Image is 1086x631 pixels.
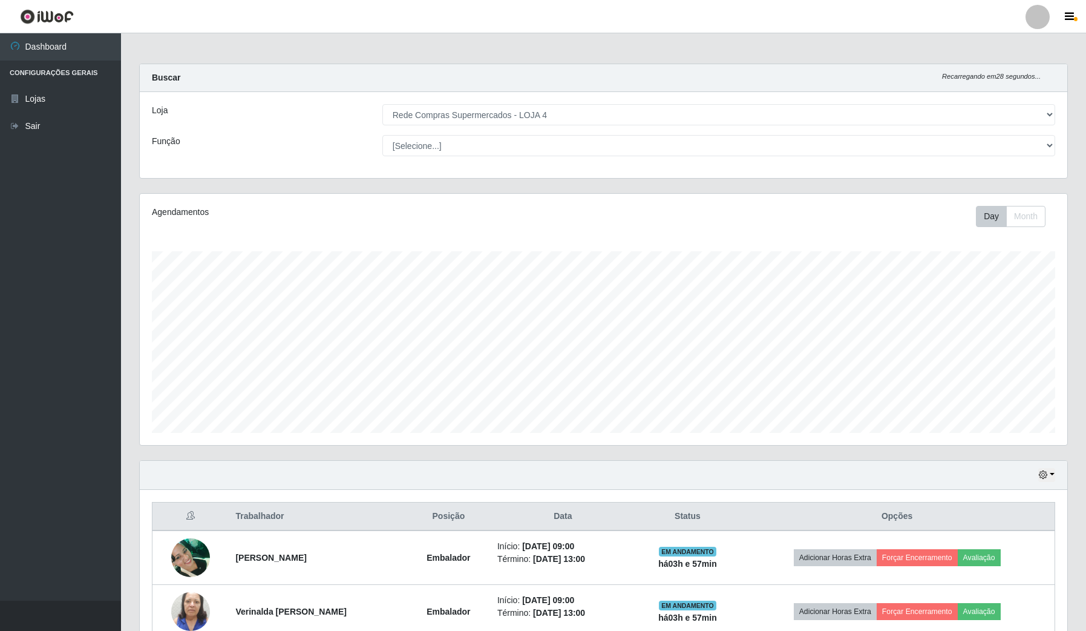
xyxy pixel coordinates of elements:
[490,503,636,531] th: Data
[235,553,306,563] strong: [PERSON_NAME]
[659,601,716,610] span: EM ANDAMENTO
[171,532,210,583] img: 1704083137947.jpeg
[794,603,877,620] button: Adicionar Horas Extra
[636,503,739,531] th: Status
[958,549,1001,566] button: Avaliação
[152,104,168,117] label: Loja
[497,553,629,566] li: Término:
[533,608,585,618] time: [DATE] 13:00
[522,541,574,551] time: [DATE] 09:00
[877,549,958,566] button: Forçar Encerramento
[658,559,717,569] strong: há 03 h e 57 min
[497,594,629,607] li: Início:
[152,206,518,219] div: Agendamentos
[976,206,1007,227] button: Day
[1006,206,1045,227] button: Month
[20,9,74,24] img: CoreUI Logo
[497,607,629,619] li: Término:
[658,613,717,623] strong: há 03 h e 57 min
[739,503,1055,531] th: Opções
[427,553,470,563] strong: Embalador
[407,503,490,531] th: Posição
[497,540,629,553] li: Início:
[976,206,1055,227] div: Toolbar with button groups
[522,595,574,605] time: [DATE] 09:00
[794,549,877,566] button: Adicionar Horas Extra
[235,607,347,616] strong: Verinalda [PERSON_NAME]
[976,206,1045,227] div: First group
[152,135,180,148] label: Função
[942,73,1041,80] i: Recarregando em 28 segundos...
[958,603,1001,620] button: Avaliação
[533,554,585,564] time: [DATE] 13:00
[877,603,958,620] button: Forçar Encerramento
[427,607,470,616] strong: Embalador
[152,73,180,82] strong: Buscar
[228,503,407,531] th: Trabalhador
[659,547,716,557] span: EM ANDAMENTO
